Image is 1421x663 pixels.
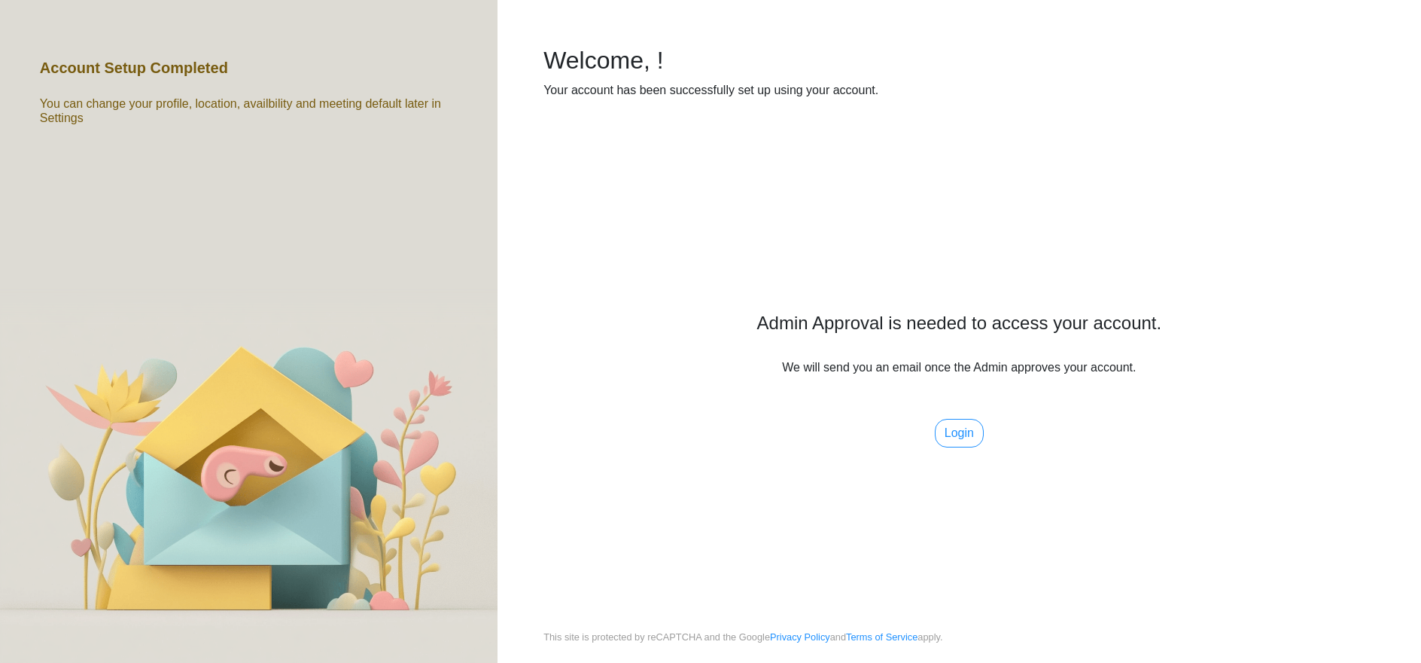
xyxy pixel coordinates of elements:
[40,96,458,125] h6: You can change your profile, location, availbility and meeting default later in Settings
[543,313,1374,448] div: We will send you an email once the Admin approves your account.
[543,46,1374,75] h2: Welcome, !
[543,630,942,663] small: This site is protected by reCAPTCHA and the Google and apply.
[543,313,1374,335] h4: Admin Approval is needed to access your account.
[543,81,1374,99] div: Your account has been successfully set up using your account.
[40,59,228,77] h5: Account Setup Completed
[846,631,917,643] a: Terms of Service
[935,419,984,448] a: Login
[770,631,830,643] a: Privacy Policy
